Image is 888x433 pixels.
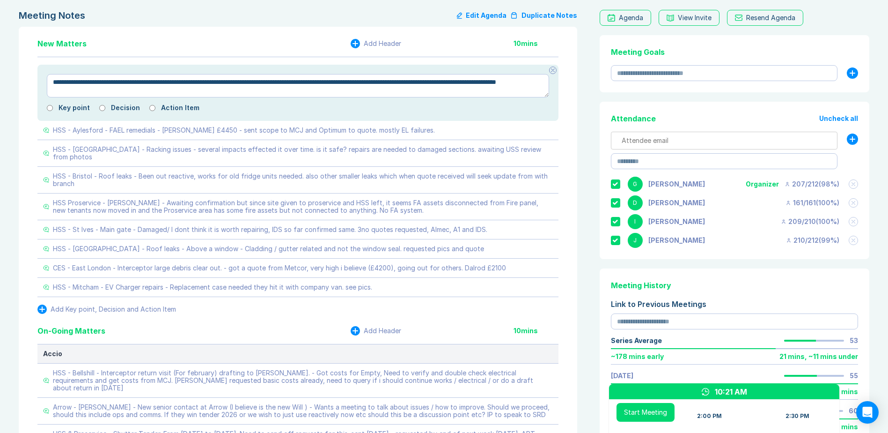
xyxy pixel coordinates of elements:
div: G [628,177,643,192]
div: J [628,233,643,248]
div: Resend Agenda [746,14,795,22]
div: Agenda [619,14,643,22]
div: 55 [850,372,858,380]
label: Key point [59,104,90,112]
div: Arrow - [PERSON_NAME] - New senior contact at Arrow (I believe is the new Will ) - Wants a meetin... [53,403,553,418]
div: D [628,195,643,210]
div: 30 mins [831,423,858,431]
div: Jonny Welbourn [648,237,705,244]
div: Gemma White [648,180,705,188]
div: 60 [849,407,858,415]
button: Add Key point, Decision and Action Item [37,305,176,314]
div: HSS Proservice - [PERSON_NAME] - Awaiting confirmation but since site given to proservice and HSS... [53,199,553,214]
div: View Invite [678,14,712,22]
label: Decision [111,104,140,112]
div: HSS - [GEOGRAPHIC_DATA] - Racking issues - several impacts effected it over time. is it safe? rep... [53,146,553,161]
button: Start Meeting [616,403,675,422]
button: Add Header [351,39,401,48]
div: 2:00 PM [697,412,722,420]
div: Link to Previous Meetings [611,299,858,310]
div: 161 / 161 ( 100 %) [785,199,839,207]
a: Agenda [600,10,651,26]
div: Meeting History [611,280,858,291]
div: HSS - Bellshill - Interceptor return visit (For february) drafting to [PERSON_NAME]. - Got costs ... [53,369,553,392]
div: 210 / 212 ( 99 %) [786,237,839,244]
div: Attendance [611,113,656,124]
div: Organizer [746,180,779,188]
div: On-Going Matters [37,325,105,336]
div: Add Header [364,327,401,335]
button: Duplicate Notes [510,10,577,21]
div: 30 mins [831,388,858,396]
div: CES - East London - Interceptor large debris clear out. - got a quote from Metcor, very high i be... [53,264,506,272]
button: Resend Agenda [727,10,803,26]
div: Meeting Goals [611,46,858,58]
div: HSS - [GEOGRAPHIC_DATA] - Roof leaks - Above a window - Cladding / gutter related and not the win... [53,245,484,253]
div: 10 mins [514,327,558,335]
div: HSS - Aylesford - FAEL remedials - [PERSON_NAME] £4450 - sent scope to MCJ and Optimum to quote. ... [53,127,435,134]
div: Add Key point, Decision and Action Item [51,306,176,313]
button: View Invite [659,10,719,26]
div: ~ 178 mins early [611,353,664,360]
div: Series Average [611,337,662,344]
div: HSS - Bristol - Roof leaks - Been out reactive, works for old fridge units needed. also other sma... [53,172,553,187]
div: 53 [850,337,858,344]
div: 10 mins [514,40,558,47]
div: Iain Parnell [648,218,705,225]
div: Add Header [364,40,401,47]
div: New Matters [37,38,87,49]
div: 21 mins , ~ 11 mins under [779,353,858,360]
div: Meeting Notes [19,10,85,21]
button: Uncheck all [819,115,858,122]
div: David Hayter [648,199,705,207]
div: HSS - St Ives - Main gate - Damaged/ I dont think it is worth repairing, IDS so far confirmed sam... [53,226,487,233]
div: 209 / 210 ( 100 %) [781,218,839,225]
div: I [628,214,643,229]
label: Action Item [161,104,199,112]
button: Add Header [351,326,401,336]
div: 2:30 PM [785,412,809,420]
div: Accio [43,350,553,358]
div: 10:21 AM [715,386,747,397]
button: Edit Agenda [457,10,506,21]
div: Open Intercom Messenger [856,401,879,424]
div: 207 / 212 ( 98 %) [785,180,839,188]
div: HSS - Mitcham - EV Charger repairs - Replacement case needed they hit it with company van. see pics. [53,284,372,291]
a: [DATE] [611,372,633,380]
